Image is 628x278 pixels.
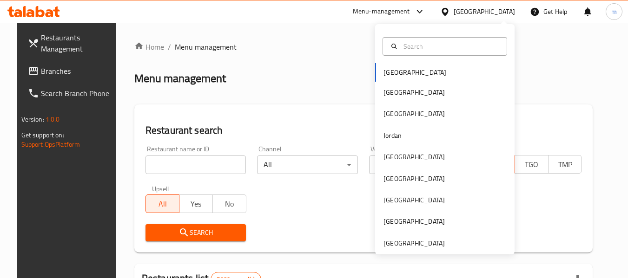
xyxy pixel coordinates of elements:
input: Search [400,41,501,52]
nav: breadcrumb [134,41,593,52]
div: [GEOGRAPHIC_DATA] [383,152,445,162]
span: 1.0.0 [46,113,60,125]
div: [GEOGRAPHIC_DATA] [383,238,445,248]
button: TGO [515,155,549,174]
h2: Restaurant search [145,123,582,137]
a: Branches [20,60,122,82]
a: Restaurants Management [20,26,122,60]
div: [GEOGRAPHIC_DATA] [383,87,445,97]
span: TMP [552,158,578,171]
span: Branches [41,65,114,77]
div: [GEOGRAPHIC_DATA] [383,216,445,226]
li: / [168,41,171,52]
button: No [212,194,246,213]
div: [GEOGRAPHIC_DATA] [383,174,445,184]
span: TGO [519,158,545,171]
span: Search [153,227,239,239]
span: Search Branch Phone [41,88,114,99]
button: Search [145,224,246,241]
button: All [145,194,179,213]
button: TMP [548,155,582,174]
span: Menu management [175,41,237,52]
div: [GEOGRAPHIC_DATA] [454,6,515,17]
div: Jordan [383,130,402,141]
span: No [217,197,243,211]
div: All [257,155,358,174]
a: Support.OpsPlatform [21,138,80,150]
a: Home [134,41,164,52]
input: Search for restaurant name or ID.. [145,155,246,174]
div: All [369,155,470,174]
label: Upsell [152,185,169,192]
div: [GEOGRAPHIC_DATA] [383,109,445,119]
span: All [150,197,176,211]
button: Yes [179,194,213,213]
div: Menu-management [353,6,410,17]
span: Restaurants Management [41,32,114,54]
div: [GEOGRAPHIC_DATA] [383,195,445,205]
span: m [611,6,617,17]
h2: Menu management [134,71,226,86]
span: Get support on: [21,129,64,141]
span: Yes [183,197,209,211]
span: Version: [21,113,44,125]
a: Search Branch Phone [20,82,122,104]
